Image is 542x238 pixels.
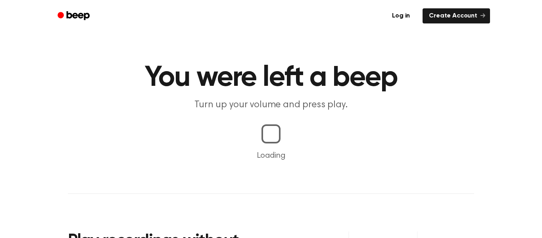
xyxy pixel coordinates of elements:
[119,99,423,112] p: Turn up your volume and press play.
[423,8,490,23] a: Create Account
[384,7,418,25] a: Log in
[68,64,474,92] h1: You were left a beep
[52,8,97,24] a: Beep
[10,150,532,162] p: Loading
